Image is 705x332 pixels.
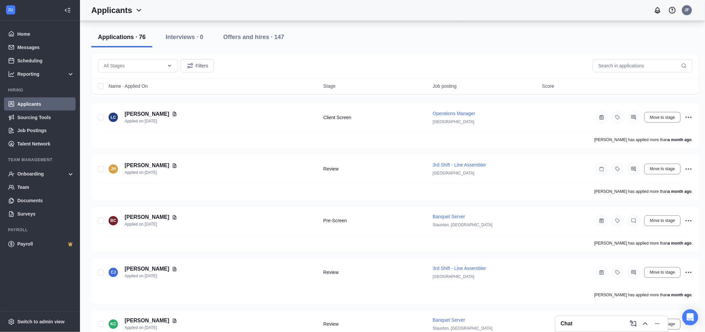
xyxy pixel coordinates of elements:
button: ChevronUp [640,318,651,329]
svg: ActiveChat [630,115,638,120]
span: Name · Applied On [109,83,148,89]
a: Scheduling [17,54,74,67]
span: Job posting [433,83,457,89]
button: ComposeMessage [628,318,639,329]
svg: UserCheck [8,171,15,178]
svg: Ellipses [685,269,693,277]
div: Offers and hires · 147 [223,33,284,41]
a: PayrollCrown [17,238,74,251]
svg: Document [172,163,177,169]
div: Applied on [DATE] [125,221,177,228]
b: a month ago [668,190,692,194]
button: Minimize [652,318,663,329]
input: Search in applications [593,59,693,72]
a: Team [17,181,74,194]
span: [GEOGRAPHIC_DATA] [433,119,474,124]
a: Home [17,27,74,41]
div: Interviews · 0 [166,33,203,41]
svg: MagnifyingGlass [681,63,687,68]
span: Stage [324,83,336,89]
svg: Ellipses [685,165,693,173]
div: JH [111,167,116,172]
svg: ActiveChat [630,167,638,172]
div: Hiring [8,87,73,93]
a: Sourcing Tools [17,111,74,124]
div: Review [324,269,429,276]
svg: Document [172,215,177,220]
svg: QuestionInfo [668,6,676,14]
svg: Filter [186,62,194,70]
svg: Notifications [654,6,662,14]
div: Applied on [DATE] [125,325,177,331]
svg: Tag [614,167,622,172]
div: Payroll [8,228,73,233]
a: Job Postings [17,124,74,137]
div: Applied on [DATE] [125,170,177,176]
svg: Minimize [653,320,661,328]
div: CJ [111,270,116,276]
b: a month ago [668,138,692,142]
div: Client Screen [324,114,429,121]
svg: ChevronDown [135,6,143,14]
svg: ComposeMessage [629,320,637,328]
button: Move to stage [644,112,681,123]
div: Pre-Screen [324,218,429,224]
h1: Applicants [91,5,132,16]
b: a month ago [668,293,692,298]
svg: Document [172,267,177,272]
svg: WorkstreamLogo [7,7,14,13]
svg: Ellipses [685,217,693,225]
span: Staunton, [GEOGRAPHIC_DATA] [433,223,493,228]
div: Reporting [17,71,75,77]
div: Review [324,166,429,173]
div: JF [685,7,689,13]
svg: Tag [614,115,622,120]
div: Applied on [DATE] [125,118,177,124]
h5: [PERSON_NAME] [125,266,169,273]
svg: ActiveNote [598,270,606,275]
svg: Document [172,111,177,117]
h5: [PERSON_NAME] [125,214,169,221]
div: Onboarding [17,171,69,178]
div: Switch to admin view [17,319,65,325]
div: Applications · 76 [98,33,146,41]
div: Team Management [8,157,73,163]
svg: Note [598,167,606,172]
a: Surveys [17,208,74,221]
div: KC [110,322,116,327]
a: Applicants [17,97,74,111]
svg: Analysis [8,71,15,77]
span: Banquet Server [433,318,465,323]
svg: Tag [614,270,622,275]
h3: Chat [561,320,573,327]
div: LC [111,115,116,120]
div: Review [324,321,429,328]
div: Open Intercom Messenger [682,309,698,325]
div: BC [110,218,116,224]
button: Move to stage [644,267,681,278]
span: [GEOGRAPHIC_DATA] [433,171,474,176]
p: [PERSON_NAME] has applied more than . [594,137,693,143]
span: [GEOGRAPHIC_DATA] [433,275,474,279]
span: Score [542,83,554,89]
button: Filter Filters [181,59,214,72]
button: Move to stage [644,164,681,175]
span: Banquet Server [433,214,465,220]
svg: Tag [614,218,622,224]
svg: Document [172,318,177,324]
p: [PERSON_NAME] has applied more than . [594,241,693,247]
svg: ActiveNote [598,115,606,120]
svg: ChevronUp [641,320,649,328]
div: Applied on [DATE] [125,273,177,280]
svg: ActiveNote [598,218,606,224]
a: Messages [17,41,74,54]
p: [PERSON_NAME] has applied more than . [594,293,693,298]
input: All Stages [104,62,164,69]
svg: Ellipses [685,113,693,121]
a: Talent Network [17,137,74,151]
b: a month ago [668,241,692,246]
button: Move to stage [644,216,681,226]
svg: ActiveChat [630,270,638,275]
span: 3rd Shift - Line Assembler [433,162,486,168]
svg: ChevronDown [167,63,172,68]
